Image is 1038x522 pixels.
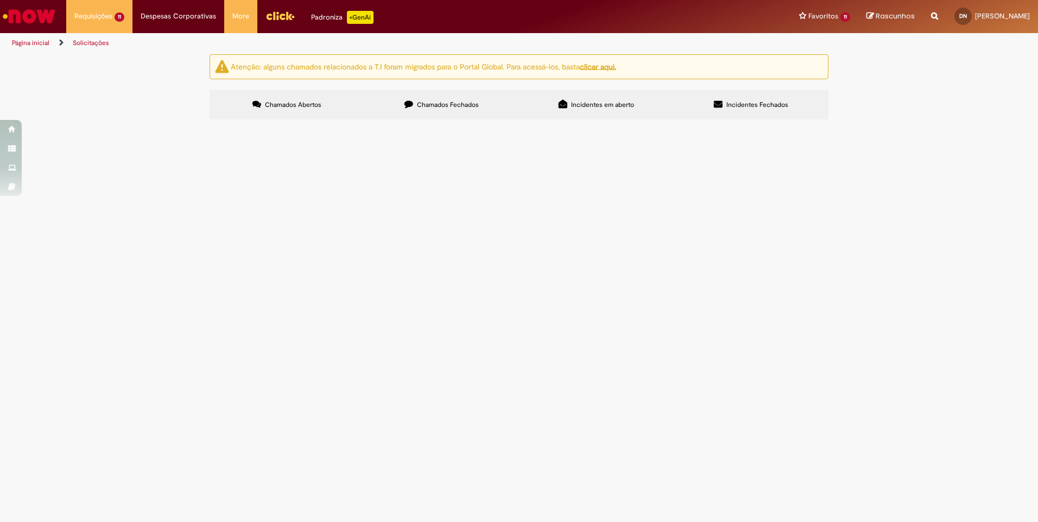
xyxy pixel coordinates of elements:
span: 11 [840,12,850,22]
span: Chamados Fechados [417,100,479,109]
span: Despesas Corporativas [141,11,216,22]
span: Incidentes em aberto [571,100,634,109]
ul: Trilhas de página [8,33,684,53]
span: Chamados Abertos [265,100,321,109]
span: Incidentes Fechados [726,100,788,109]
a: Solicitações [73,39,109,47]
span: 11 [115,12,124,22]
span: Favoritos [808,11,838,22]
img: ServiceNow [1,5,57,27]
a: Página inicial [12,39,49,47]
a: Rascunhos [866,11,915,22]
span: Rascunhos [876,11,915,21]
span: More [232,11,249,22]
span: [PERSON_NAME] [975,11,1030,21]
a: clicar aqui. [580,61,616,71]
span: Requisições [74,11,112,22]
span: DN [959,12,967,20]
div: Padroniza [311,11,374,24]
p: +GenAi [347,11,374,24]
ng-bind-html: Atenção: alguns chamados relacionados a T.I foram migrados para o Portal Global. Para acessá-los,... [231,61,616,71]
img: click_logo_yellow_360x200.png [265,8,295,24]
